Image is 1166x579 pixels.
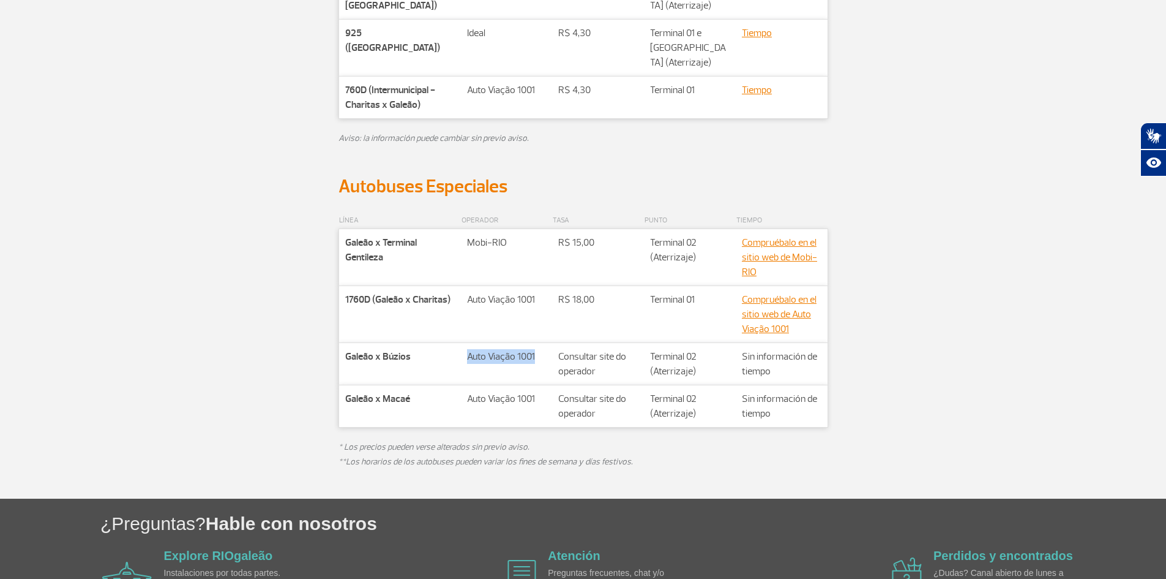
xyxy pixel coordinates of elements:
[345,237,417,263] strong: Galeão x Terminal Gentileza
[644,229,736,286] td: Terminal 02 (Aterrizaje)
[338,133,529,143] em: Aviso: la información puede cambiar sin previo aviso.
[467,235,546,250] p: Mobi-RIO
[345,27,440,54] strong: 925 ([GEOGRAPHIC_DATA])
[742,293,817,335] a: Compruébalo en el sitio web de Auto Viação 1001
[644,343,736,385] td: Terminal 02 (Aterrizaje)
[742,237,817,278] a: Compruébalo en el sitio web de Mobi-RIO
[736,213,827,228] p: TIEMPO
[644,286,736,343] td: Terminal 01
[558,235,638,250] p: R$ 15,00
[467,26,546,40] p: Ideal
[644,213,736,229] th: PUNTO
[644,20,736,77] td: Terminal 01 e [GEOGRAPHIC_DATA] (Aterrizaje)
[467,392,546,406] p: Auto Viação 1001
[467,83,546,97] p: Auto Viação 1001
[100,511,1166,536] h1: ¿Preguntas?
[164,549,273,562] a: Explore RIOgaleão
[742,392,821,421] p: Sin información de tiempo
[1140,123,1166,176] div: Plugin de acessibilidade da Hand Talk.
[558,292,638,307] p: R$ 18,00
[644,385,736,428] td: Terminal 02 (Aterrizaje)
[558,83,638,97] p: R$ 4,30
[339,213,460,228] p: LÍNEA
[345,393,410,405] strong: Galeão x Macaé
[338,442,633,467] em: * Los precios pueden verse alterados sin previo aviso. **Los horarios de los autobuses pueden var...
[553,213,643,228] p: TASA
[742,27,772,39] a: Tiempo
[467,349,546,364] p: Auto Viação 1001
[558,392,638,421] p: Consultar site do operador
[345,350,411,363] strong: Galeão x Búzios
[644,77,736,119] td: Terminal 01
[338,175,828,198] h2: Autobuses Especiales
[345,293,450,306] strong: 1760D (Galeão x Charitas)
[345,84,435,111] strong: 760D (Intermunicipal - Charitas x Galeão)
[1140,123,1166,149] button: Abrir tradutor de língua de sinais.
[558,26,638,40] p: R$ 4,30
[933,549,1073,562] a: Perdidos y encontrados
[548,549,600,562] a: Atención
[462,213,551,228] p: OPERADOR
[558,349,638,379] p: Consultar site do operador
[742,84,772,96] a: Tiempo
[1140,149,1166,176] button: Abrir recursos assistivos.
[206,513,377,534] span: Hable con nosotros
[742,349,821,379] p: Sin información de tiempo
[467,292,546,307] p: Auto Viação 1001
